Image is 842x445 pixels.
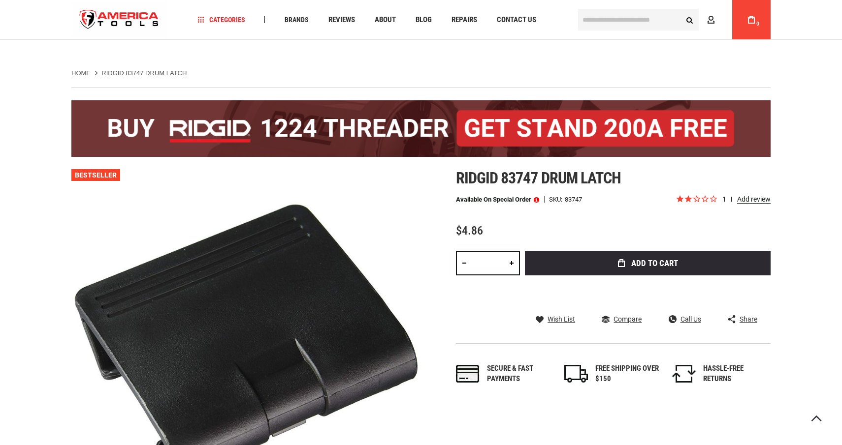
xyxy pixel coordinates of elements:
[549,196,565,203] strong: SKU
[525,251,771,275] button: Add to Cart
[565,196,582,203] div: 83747
[456,365,480,383] img: payments
[375,16,396,24] span: About
[672,365,696,383] img: returns
[71,100,771,157] img: BOGO: Buy the RIDGID® 1224 Threader (26092), get the 92467 200A Stand FREE!
[492,13,541,27] a: Contact Us
[564,365,588,383] img: shipping
[680,316,701,323] span: Call Us
[756,21,759,27] span: 0
[452,16,477,24] span: Repairs
[324,13,359,27] a: Reviews
[101,69,187,77] strong: RIDGID 83747 DRUM LATCH
[602,315,642,324] a: Compare
[703,363,767,385] div: HASSLE-FREE RETURNS
[497,16,536,24] span: Contact Us
[722,195,771,203] span: 1 reviews
[285,16,309,23] span: Brands
[370,13,400,27] a: About
[548,316,575,323] span: Wish List
[631,259,678,267] span: Add to Cart
[71,1,167,38] a: store logo
[676,194,771,205] span: Rated 2.0 out of 5 stars 1 reviews
[456,196,539,203] p: Available on Special Order
[669,315,701,324] a: Call Us
[614,316,642,323] span: Compare
[194,13,250,27] a: Categories
[198,16,245,23] span: Categories
[280,13,313,27] a: Brands
[328,16,355,24] span: Reviews
[71,69,91,78] a: Home
[740,316,757,323] span: Share
[595,363,659,385] div: FREE SHIPPING OVER $150
[456,224,483,237] span: $4.86
[680,10,699,29] button: Search
[71,1,167,38] img: America Tools
[456,169,621,187] span: Ridgid 83747 drum latch
[447,13,482,27] a: Repairs
[416,16,432,24] span: Blog
[411,13,436,27] a: Blog
[536,315,575,324] a: Wish List
[487,363,551,385] div: Secure & fast payments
